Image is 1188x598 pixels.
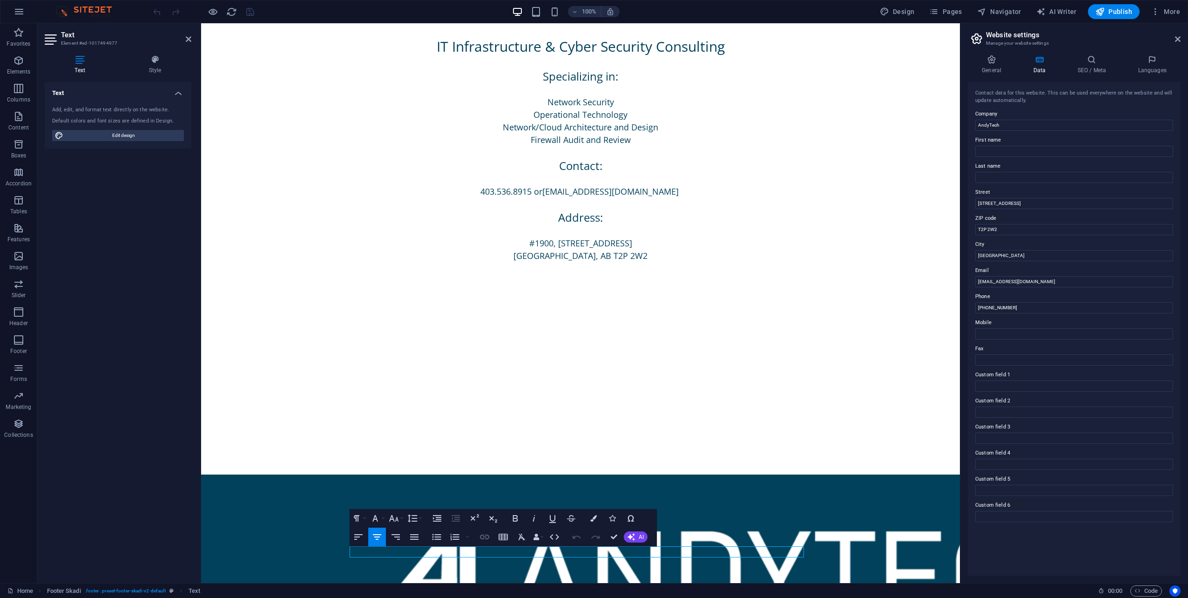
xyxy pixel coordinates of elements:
button: Align Center [368,528,386,546]
label: Fax [975,343,1173,354]
h4: Languages [1124,55,1181,75]
label: Custom field 2 [975,395,1173,407]
p: Marketing [6,403,31,411]
span: AI [639,534,644,540]
button: 100% [568,6,601,17]
h4: Data [1019,55,1063,75]
h3: Element #ed-1017494977 [61,39,173,48]
p: Tables [10,208,27,215]
h2: Website settings [986,31,1181,39]
label: Custom field 4 [975,448,1173,459]
button: Align Right [387,528,405,546]
label: City [975,239,1173,250]
button: Align Justify [405,528,423,546]
button: Undo (Ctrl+Z) [568,528,586,546]
button: AI [624,531,648,543]
i: This element is a customizable preset [169,588,174,593]
img: Editor Logo [54,6,123,17]
button: HTML [546,528,563,546]
button: Click here to leave preview mode and continue editing [207,6,218,17]
h2: Text [61,31,191,39]
label: Mobile [975,317,1173,328]
span: AI Writer [1036,7,1077,16]
button: Decrease Indent [447,509,465,528]
h3: Manage your website settings [986,39,1162,48]
a: Click to cancel selection. Double-click to open Pages [7,585,33,597]
span: 00 00 [1108,585,1122,597]
label: Custom field 1 [975,369,1173,381]
button: Publish [1088,4,1140,19]
label: Email [975,265,1173,276]
button: Navigator [973,4,1025,19]
button: Paragraph Format [350,509,367,528]
button: Redo (Ctrl+Shift+Z) [587,528,604,546]
div: Design (Ctrl+Alt+Y) [876,4,918,19]
h4: General [968,55,1019,75]
p: Collections [4,431,33,439]
h4: Text [45,82,191,99]
button: Font Family [368,509,386,528]
button: AI Writer [1033,4,1080,19]
label: Company [975,109,1173,120]
button: Design [876,4,918,19]
span: : [1114,587,1116,594]
h4: Text [45,55,119,75]
button: Bold (Ctrl+B) [506,509,524,528]
button: Align Left [350,528,367,546]
button: Font Size [387,509,405,528]
button: Insert Link [476,528,493,546]
p: Forms [10,375,27,383]
p: Accordion [6,180,32,187]
label: Phone [975,291,1173,302]
button: Colors [585,509,602,528]
button: Increase Indent [428,509,446,528]
label: Custom field 3 [975,421,1173,433]
p: Footer [10,347,27,355]
span: Design [880,7,915,16]
button: Superscript [466,509,483,528]
p: Favorites [7,40,30,48]
h4: Style [119,55,191,75]
span: Publish [1095,7,1132,16]
button: Edit design [52,130,184,141]
p: Header [9,319,28,327]
h6: Session time [1098,585,1123,597]
span: Code [1134,585,1158,597]
p: Images [9,264,28,271]
h4: SEO / Meta [1063,55,1124,75]
label: Custom field 6 [975,500,1173,511]
button: Data Bindings [532,528,545,546]
p: Features [7,236,30,243]
button: reload [226,6,237,17]
label: Last name [975,161,1173,172]
i: Reload page [226,7,237,17]
div: Default colors and font sizes are defined in Design. [52,117,184,125]
div: Add, edit, and format text directly on the website. [52,106,184,114]
button: Insert Table [494,528,512,546]
span: More [1151,7,1180,16]
span: Pages [929,7,962,16]
span: . footer .preset-footer-skadi-v2-default [85,585,166,597]
label: ZIP code [975,213,1173,224]
label: Custom field 5 [975,474,1173,485]
h6: 100% [582,6,597,17]
button: Confirm (Ctrl+⏎) [605,528,623,546]
p: Columns [7,96,30,103]
i: On resize automatically adjust zoom level to fit chosen device. [606,7,614,16]
button: Line Height [405,509,423,528]
button: Icons [603,509,621,528]
span: Navigator [977,7,1021,16]
button: Unordered List [428,528,445,546]
span: Click to select. Double-click to edit [189,585,200,597]
button: Code [1130,585,1162,597]
button: Usercentrics [1169,585,1181,597]
button: Ordered List [464,528,471,546]
label: Street [975,187,1173,198]
span: Edit design [66,130,181,141]
button: Subscript [484,509,502,528]
button: Pages [925,4,965,19]
button: Italic (Ctrl+I) [525,509,543,528]
button: Special Characters [622,509,640,528]
button: More [1147,4,1184,19]
p: Content [8,124,29,131]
